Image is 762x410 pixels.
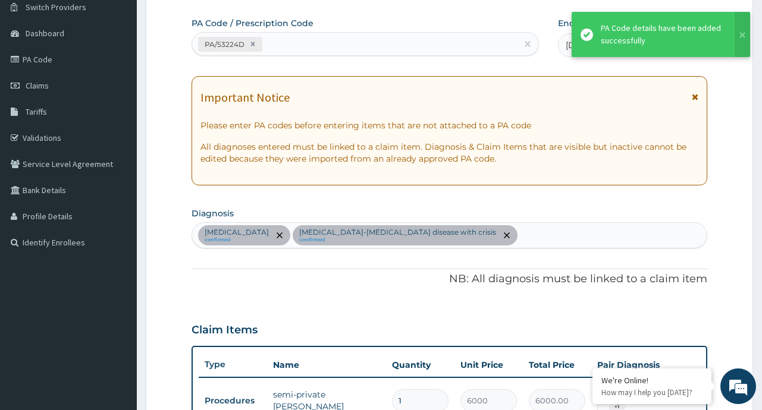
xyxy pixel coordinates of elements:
[26,106,47,117] span: Tariffs
[62,67,200,82] div: Chat with us now
[205,228,269,237] p: [MEDICAL_DATA]
[523,353,591,377] th: Total Price
[26,28,64,39] span: Dashboard
[200,119,698,131] p: Please enter PA codes before entering items that are not attached to a PA code
[601,387,703,398] p: How may I help you today?
[267,353,386,377] th: Name
[6,279,227,321] textarea: Type your message and hit 'Enter'
[501,230,512,241] span: remove selection option
[192,324,258,337] h3: Claim Items
[22,59,48,89] img: d_794563401_company_1708531726252_794563401
[200,91,290,104] h1: Important Notice
[274,230,285,241] span: remove selection option
[591,353,722,377] th: Pair Diagnosis
[299,237,496,243] small: confirmed
[26,2,86,12] span: Switch Providers
[601,22,723,47] div: PA Code details have been added successfully
[195,6,224,34] div: Minimize live chat window
[558,17,626,29] label: Encounter Date
[26,80,49,91] span: Claims
[601,375,703,386] div: We're Online!
[201,37,246,51] div: PA/53224D
[386,353,454,377] th: Quantity
[299,228,496,237] p: [MEDICAL_DATA]-[MEDICAL_DATA] disease with crisis
[192,272,707,287] p: NB: All diagnosis must be linked to a claim item
[192,17,313,29] label: PA Code / Prescription Code
[69,127,164,247] span: We're online!
[205,237,269,243] small: confirmed
[192,207,234,219] label: Diagnosis
[200,141,698,165] p: All diagnoses entered must be linked to a claim item. Diagnosis & Claim Items that are visible bu...
[199,354,267,376] th: Type
[454,353,523,377] th: Unit Price
[566,39,594,51] span: [DATE]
